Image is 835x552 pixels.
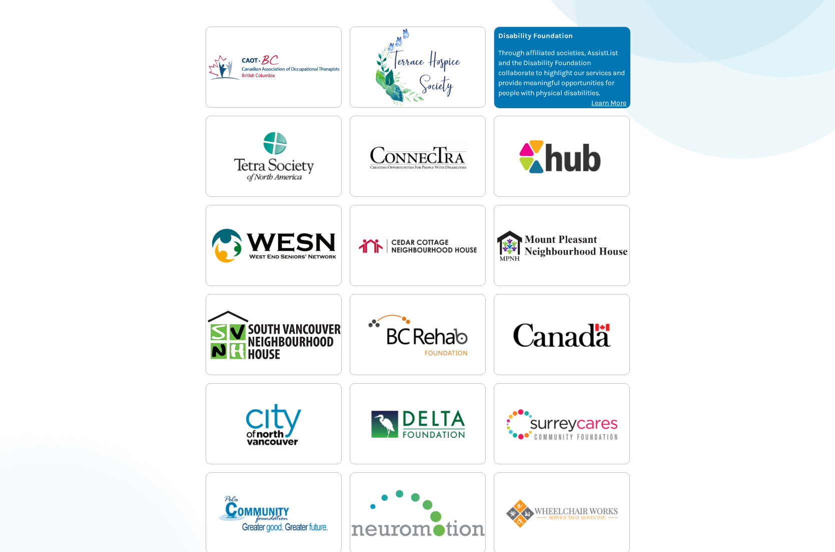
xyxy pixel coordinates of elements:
img: terrace-hospice-society-assistlist-partner [350,27,486,108]
img: west-end-seniors’-network-assistlist-partner [206,205,342,287]
img: canadian-association-of-occupational-therapists,-british-columbia-assistlist-partner [206,27,342,108]
p: Disability Foundation [498,31,626,41]
img: connectra-assistlist-partner [350,116,486,197]
img: surreycares-community-foundation-assistlist-partner [494,384,630,465]
img: mount-pleasant-neighbourhood-house-assistlist-partner [494,205,630,287]
img: tetra-society-of-north-america-assistlist-partner [206,116,342,197]
u: Learn More [591,99,626,107]
img: cedar-cottage-neighbourhood-house-assistlist-partner [350,205,486,287]
img: south-vancouver-neighbourhood-house-assistlist-partner [206,295,342,376]
img: delta-foundation-assistlist-partner [350,384,486,465]
img: bc-rehab-foundation-assistlist-partner [350,295,486,376]
p: Through affiliated societies, AssistList and the Disability Foundation collaborate to highlight o... [498,48,626,98]
img: city-of-north-vancouver-assistlist-partner [206,384,342,465]
img: government-of-canada-assistlist-partner [494,295,630,376]
img: south-vancouver-seniors-hub-assistlist-partner [494,116,630,197]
